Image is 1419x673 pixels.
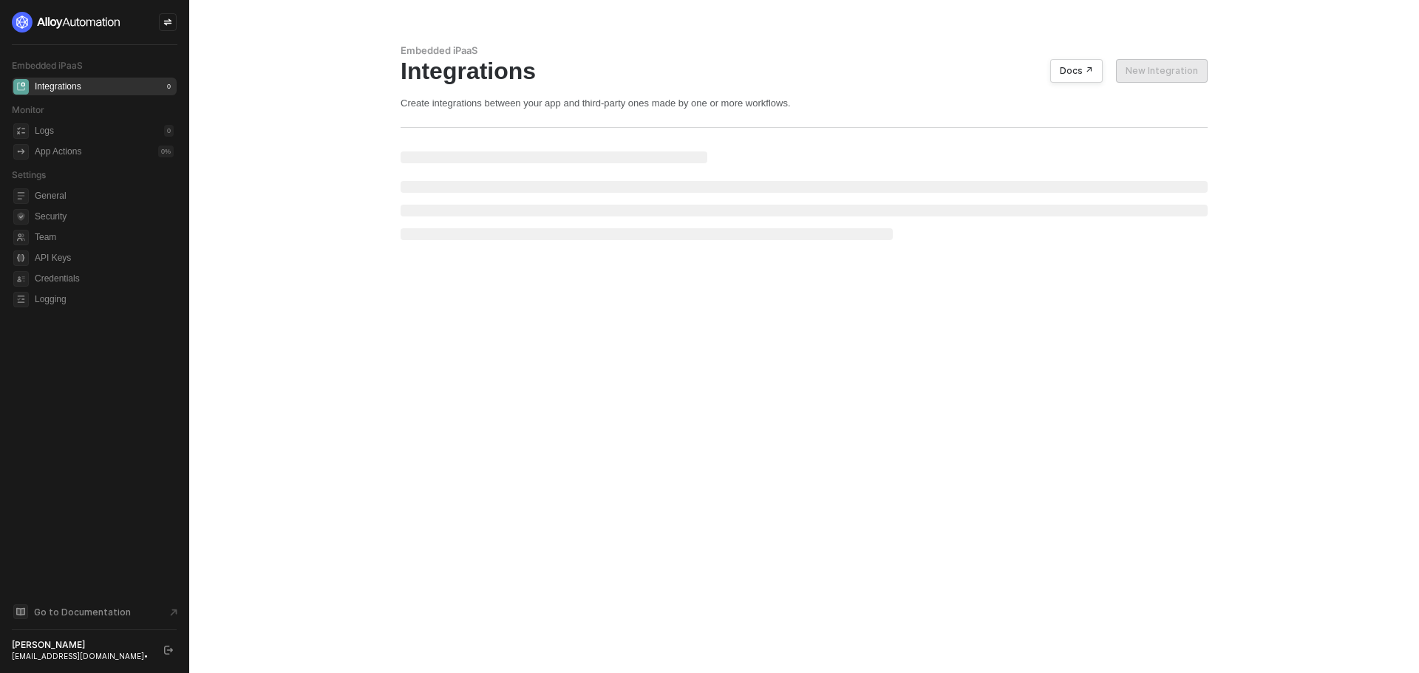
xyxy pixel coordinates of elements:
span: integrations [13,79,29,95]
span: Go to Documentation [34,606,131,618]
div: 0 [164,81,174,92]
span: API Keys [35,249,174,267]
span: icon-swap [163,18,172,27]
div: Create integrations between your app and third-party ones made by one or more workflows. [401,97,1208,109]
span: Embedded iPaaS [12,60,83,71]
span: General [35,187,174,205]
div: 0 % [158,146,174,157]
button: Docs ↗ [1050,59,1103,83]
div: Integrations [401,57,1208,85]
span: api-key [13,250,29,266]
span: Logging [35,290,174,308]
div: Integrations [35,81,81,93]
div: 0 [164,125,174,137]
div: [EMAIL_ADDRESS][DOMAIN_NAME] • [12,651,151,661]
span: general [13,188,29,204]
span: team [13,230,29,245]
span: document-arrow [166,605,181,620]
span: icon-app-actions [13,144,29,160]
span: icon-logs [13,123,29,139]
span: Credentials [35,270,174,287]
a: Knowledge Base [12,603,177,621]
button: New Integration [1116,59,1208,83]
span: Monitor [12,104,44,115]
span: logging [13,292,29,307]
div: App Actions [35,146,81,158]
div: Logs [35,125,54,137]
div: [PERSON_NAME] [12,639,151,651]
span: credentials [13,271,29,287]
span: Security [35,208,174,225]
span: documentation [13,604,28,619]
div: Docs ↗ [1060,65,1093,77]
img: logo [12,12,121,33]
a: logo [12,12,177,33]
span: logout [164,646,173,655]
span: Team [35,228,174,246]
span: Settings [12,169,46,180]
span: security [13,209,29,225]
div: Embedded iPaaS [401,44,1208,57]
